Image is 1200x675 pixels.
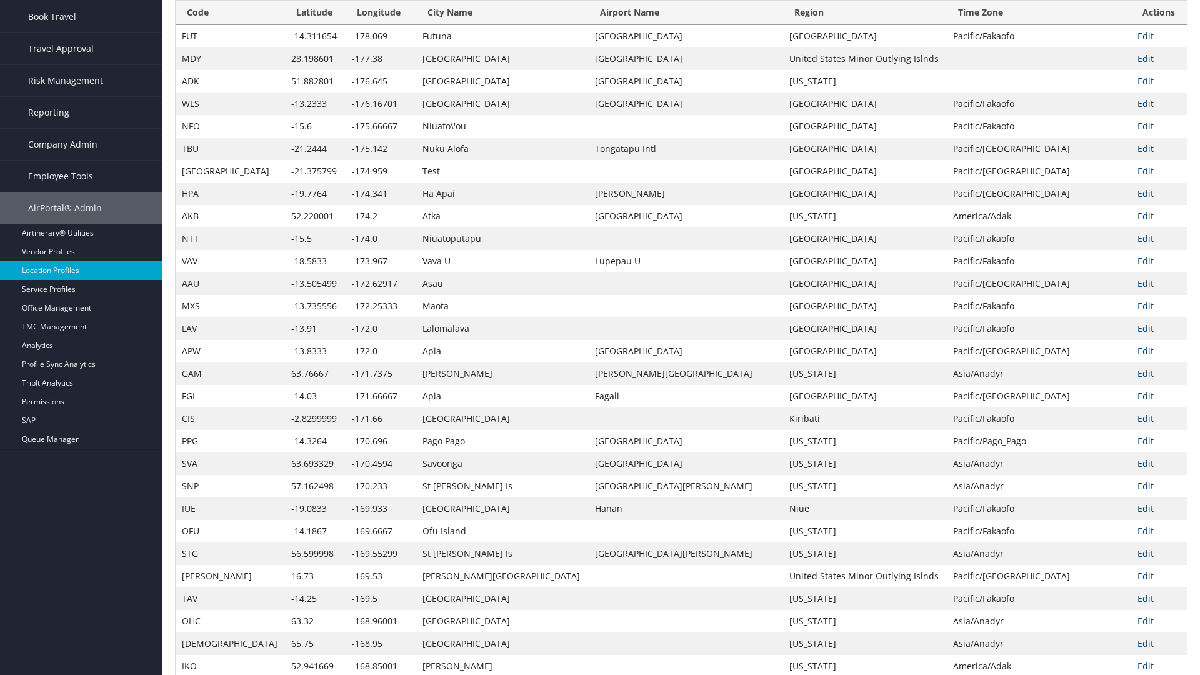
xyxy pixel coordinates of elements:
[1137,525,1154,537] a: Edit
[1137,592,1154,604] a: Edit
[176,497,285,520] td: IUE
[947,115,1131,137] td: Pacific/Fakaofo
[176,430,285,452] td: PPG
[176,227,285,250] td: NTT
[176,385,285,407] td: FGI
[783,407,947,430] td: Kiribati
[346,610,416,632] td: -168.96001
[947,452,1131,475] td: Asia/Anadyr
[416,497,589,520] td: [GEOGRAPHIC_DATA]
[285,205,345,227] td: 52.220001
[346,632,416,655] td: -168.95
[416,1,589,25] th: City Name: activate to sort column ascending
[346,362,416,385] td: -171.7375
[176,182,285,205] td: HPA
[285,632,345,655] td: 65.75
[783,160,947,182] td: [GEOGRAPHIC_DATA]
[589,47,783,70] td: [GEOGRAPHIC_DATA]
[947,250,1131,272] td: Pacific/Fakaofo
[416,250,589,272] td: Vava U
[28,65,103,96] span: Risk Management
[1137,367,1154,379] a: Edit
[176,610,285,632] td: OHC
[28,192,102,224] span: AirPortal® Admin
[783,272,947,295] td: [GEOGRAPHIC_DATA]
[783,295,947,317] td: [GEOGRAPHIC_DATA]
[1137,142,1154,154] a: Edit
[1131,1,1187,25] th: Actions
[947,272,1131,295] td: Pacific/[GEOGRAPHIC_DATA]
[285,272,345,295] td: -13.505499
[947,205,1131,227] td: America/Adak
[285,115,345,137] td: -15.6
[1137,30,1154,42] a: Edit
[947,610,1131,632] td: Asia/Anadyr
[28,1,76,32] span: Book Travel
[783,542,947,565] td: [US_STATE]
[1137,232,1154,244] a: Edit
[176,115,285,137] td: NFO
[346,70,416,92] td: -176.645
[346,25,416,47] td: -178.069
[416,70,589,92] td: [GEOGRAPHIC_DATA]
[346,47,416,70] td: -177.38
[285,430,345,452] td: -14.3264
[783,340,947,362] td: [GEOGRAPHIC_DATA]
[1137,210,1154,222] a: Edit
[947,317,1131,340] td: Pacific/Fakaofo
[346,295,416,317] td: -172.25333
[947,25,1131,47] td: Pacific/Fakaofo
[783,227,947,250] td: [GEOGRAPHIC_DATA]
[1137,120,1154,132] a: Edit
[589,362,783,385] td: [PERSON_NAME][GEOGRAPHIC_DATA]
[346,587,416,610] td: -169.5
[783,565,947,587] td: United States Minor Outlying Islnds
[176,137,285,160] td: TBU
[176,632,285,655] td: [DEMOGRAPHIC_DATA]
[416,25,589,47] td: Futuna
[285,475,345,497] td: 57.162498
[589,430,783,452] td: [GEOGRAPHIC_DATA]
[783,587,947,610] td: [US_STATE]
[285,317,345,340] td: -13.91
[1137,187,1154,199] a: Edit
[783,25,947,47] td: [GEOGRAPHIC_DATA]
[589,182,783,205] td: [PERSON_NAME]
[346,250,416,272] td: -173.967
[346,137,416,160] td: -175.142
[176,205,285,227] td: AKB
[176,250,285,272] td: VAV
[1137,345,1154,357] a: Edit
[416,385,589,407] td: Apia
[783,115,947,137] td: [GEOGRAPHIC_DATA]
[947,160,1131,182] td: Pacific/[GEOGRAPHIC_DATA]
[589,137,783,160] td: Tongatapu Intl
[589,70,783,92] td: [GEOGRAPHIC_DATA]
[416,182,589,205] td: Ha Apai
[346,542,416,565] td: -169.55299
[416,565,589,587] td: [PERSON_NAME][GEOGRAPHIC_DATA]
[783,205,947,227] td: [US_STATE]
[176,92,285,115] td: WLS
[285,385,345,407] td: -14.03
[1137,165,1154,177] a: Edit
[416,430,589,452] td: Pago Pago
[416,452,589,475] td: Savoonga
[416,475,589,497] td: St [PERSON_NAME] Is
[783,632,947,655] td: [US_STATE]
[28,161,93,192] span: Employee Tools
[285,587,345,610] td: -14.25
[285,92,345,115] td: -13.2333
[176,452,285,475] td: SVA
[947,182,1131,205] td: Pacific/[GEOGRAPHIC_DATA]
[285,407,345,430] td: -2.8299999
[1137,637,1154,649] a: Edit
[176,272,285,295] td: AAU
[416,340,589,362] td: Apia
[285,250,345,272] td: -18.5833
[947,227,1131,250] td: Pacific/Fakaofo
[346,317,416,340] td: -172.0
[947,92,1131,115] td: Pacific/Fakaofo
[947,430,1131,452] td: Pacific/Pago_Pago
[285,295,345,317] td: -13.735556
